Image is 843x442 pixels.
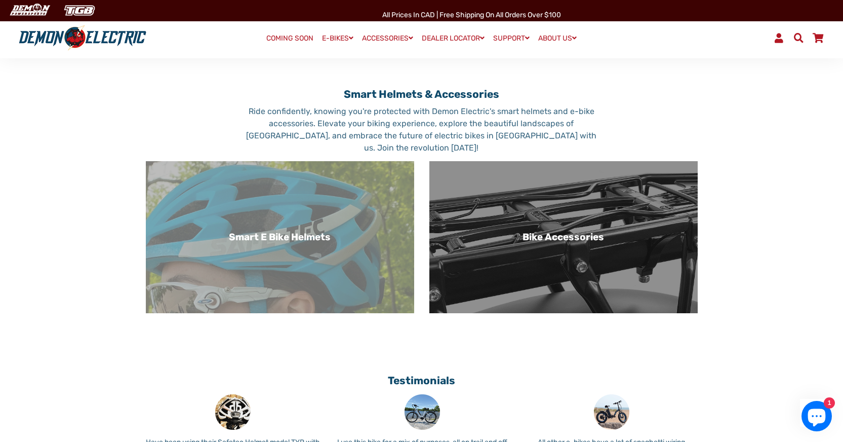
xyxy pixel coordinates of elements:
[146,161,414,313] a: Smart E Bike Helmets
[382,11,561,19] span: All Prices in CAD | Free shipping on all orders over $100
[429,161,698,313] a: Bike Accessories
[215,394,251,430] img: Helmet_349cc9aa-179a-4a88-9f6c-b6a4ae1dfa3e_70x70_crop_center.png
[59,2,100,19] img: TGB Canada
[318,31,357,46] a: E-BIKES
[798,401,835,434] inbox-online-store-chat: Shopify online store chat
[154,232,406,243] h3: Smart E Bike Helmets
[5,2,54,19] img: Demon Electric
[15,25,150,51] img: Demon Electric logo
[594,394,629,430] img: Pilot_0ca15fcc-d349-4009-9556-c8e360ca88c5_70x70_crop_center.png
[240,88,603,100] h2: Smart Helmets & Accessories
[240,105,603,154] p: Ride confidently, knowing you're protected with Demon Electric's smart helmets and e-bike accesso...
[240,374,603,387] h2: Testimonials
[437,232,690,243] h3: Bike Accessories
[358,31,417,46] a: ACCESSORIES
[418,31,488,46] a: DEALER LOCATOR
[405,394,440,430] img: Tronio_0e7f40a0-de54-4360-b2e1-42bc1d77b466_70x70_crop_center.png
[535,31,580,46] a: ABOUT US
[263,31,317,46] a: COMING SOON
[490,31,533,46] a: SUPPORT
